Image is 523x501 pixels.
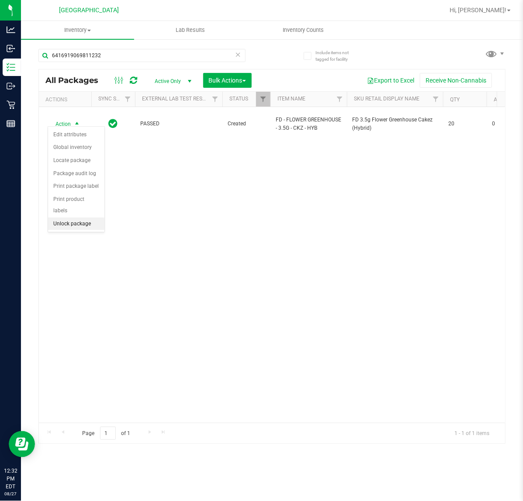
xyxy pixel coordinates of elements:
[361,73,420,88] button: Export to Excel
[48,128,104,142] li: Edit attributes
[7,44,15,53] inline-svg: Inbound
[420,73,492,88] button: Receive Non-Cannabis
[140,120,217,128] span: PASSED
[21,26,134,34] span: Inventory
[7,25,15,34] inline-svg: Analytics
[121,92,135,107] a: Filter
[209,77,246,84] span: Bulk Actions
[109,117,118,130] span: In Sync
[271,26,336,34] span: Inventory Counts
[21,21,134,39] a: Inventory
[229,96,248,102] a: Status
[9,431,35,457] iframe: Resource center
[48,154,104,167] li: Locate package
[276,116,342,132] span: FD - FLOWER GREENHOUSE - 3.5G - CKZ - HYB
[48,141,104,154] li: Global inventory
[315,49,359,62] span: Include items not tagged for facility
[38,49,246,62] input: Search Package ID, Item Name, SKU, Lot or Part Number...
[7,119,15,128] inline-svg: Reports
[48,218,104,231] li: Unlock package
[7,63,15,72] inline-svg: Inventory
[4,491,17,497] p: 08/27
[354,96,419,102] a: Sku Retail Display Name
[447,427,496,440] span: 1 - 1 of 1 items
[98,96,132,102] a: Sync Status
[247,21,360,39] a: Inventory Counts
[235,49,241,60] span: Clear
[45,97,88,103] div: Actions
[494,97,520,103] a: Available
[208,92,222,107] a: Filter
[450,97,460,103] a: Qty
[134,21,247,39] a: Lab Results
[142,96,211,102] a: External Lab Test Result
[48,167,104,180] li: Package audit log
[100,427,116,440] input: 1
[75,427,138,440] span: Page of 1
[48,180,104,193] li: Print package label
[277,96,305,102] a: Item Name
[429,92,443,107] a: Filter
[352,116,438,132] span: FD 3.5g Flower Greenhouse Cakez (Hybrid)
[59,7,119,14] span: [GEOGRAPHIC_DATA]
[48,118,71,130] span: Action
[256,92,270,107] a: Filter
[4,467,17,491] p: 12:32 PM EDT
[48,193,104,217] li: Print product labels
[7,82,15,90] inline-svg: Outbound
[203,73,252,88] button: Bulk Actions
[228,120,265,128] span: Created
[164,26,217,34] span: Lab Results
[7,100,15,109] inline-svg: Retail
[450,7,506,14] span: Hi, [PERSON_NAME]!
[448,120,481,128] span: 20
[45,76,107,85] span: All Packages
[72,118,83,130] span: select
[333,92,347,107] a: Filter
